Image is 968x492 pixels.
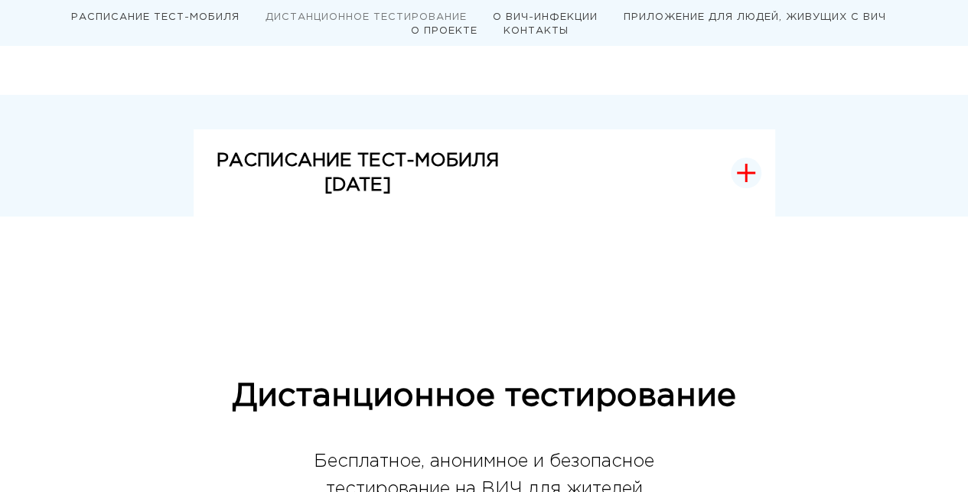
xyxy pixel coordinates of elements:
a: О ПРОЕКТЕ [411,27,477,35]
p: [DATE] [217,173,499,197]
a: КОНТАКТЫ [504,27,569,35]
span: Дистанционное тестирование [233,382,736,411]
a: ДИСТАНЦИОННОЕ ТЕСТИРОВАНИЕ [266,13,467,21]
a: ПРИЛОЖЕНИЕ ДЛЯ ЛЮДЕЙ, ЖИВУЩИХ С ВИЧ [624,13,886,21]
button: РАСПИСАНИЕ ТЕСТ-МОБИЛЯ[DATE] [194,129,775,217]
strong: РАСПИСАНИЕ ТЕСТ-МОБИЛЯ [217,152,499,169]
a: РАСПИСАНИЕ ТЕСТ-МОБИЛЯ [71,13,240,21]
a: О ВИЧ-ИНФЕКЦИИ [493,13,598,21]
